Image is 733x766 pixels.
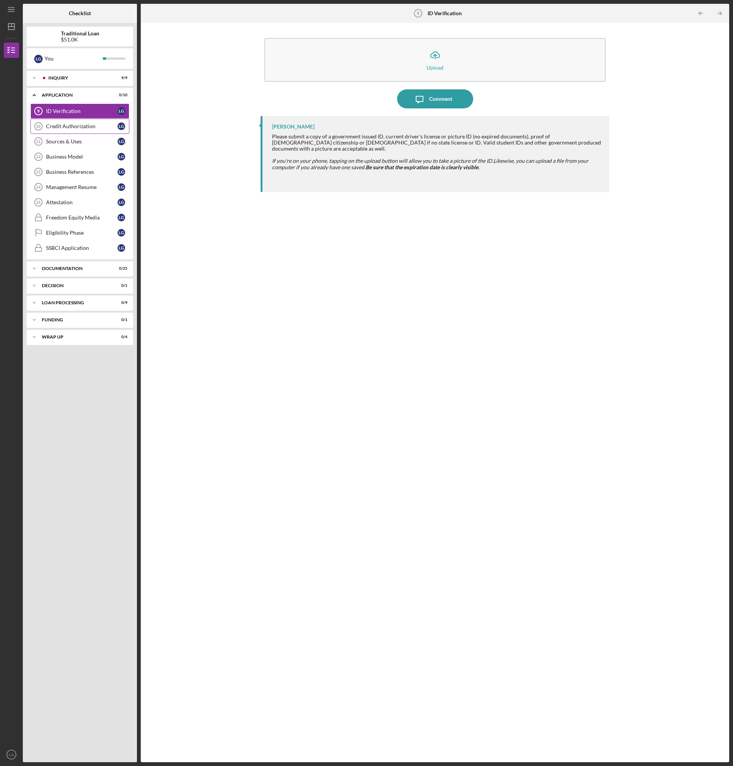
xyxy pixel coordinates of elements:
[42,266,108,271] div: Documentation
[114,318,127,322] div: 0 / 1
[36,185,41,189] tspan: 14
[118,214,125,221] div: L G
[118,183,125,191] div: L G
[30,164,129,180] a: 13Business ReferencesLG
[272,133,601,170] div: Please submit a copy of a government issued ID, current driver’s license or picture ID (no expire...
[30,103,129,119] a: 9ID VerificationLG
[114,283,127,288] div: 0 / 1
[46,215,118,221] div: Freedom Equity Media
[36,154,40,159] tspan: 12
[4,747,19,762] button: LG
[46,123,118,129] div: Credit Authorization
[42,300,108,305] div: Loan Processing
[46,184,118,190] div: Management Resume
[429,89,452,108] div: Comment
[397,89,473,108] button: Comment
[46,108,118,114] div: ID Verification
[366,164,479,170] strong: Be sure that the expiration date is clearly visible.
[34,55,43,63] div: L G
[61,30,99,37] b: Traditional Loan
[42,283,108,288] div: Decision
[417,11,419,16] tspan: 9
[428,10,462,16] b: ID Verification
[36,139,40,144] tspan: 11
[118,229,125,237] div: L G
[37,109,40,113] tspan: 9
[30,195,129,210] a: 15AttestationLG
[272,157,493,164] em: If you're on your phone, tapping on the upload button will allow you to take a picture of the ID.
[61,37,99,43] div: $51.0K
[272,124,315,130] div: [PERSON_NAME]
[114,266,127,271] div: 0 / 25
[118,168,125,176] div: L G
[30,240,129,256] a: SSBCI ApplicationLG
[36,170,40,174] tspan: 13
[46,245,118,251] div: SSBCI Application
[42,318,108,322] div: Funding
[46,154,118,160] div: Business Model
[30,134,129,149] a: 11Sources & UsesLG
[118,107,125,115] div: L G
[30,119,129,134] a: 10Credit AuthorizationLG
[30,210,129,225] a: Freedom Equity MediaLG
[45,52,103,65] div: You
[30,225,129,240] a: Eligibility PhaseLG
[46,230,118,236] div: Eligibility Phase
[9,753,14,757] text: LG
[46,199,118,205] div: Attestation
[36,124,40,129] tspan: 10
[118,122,125,130] div: L G
[118,244,125,252] div: L G
[264,38,605,82] button: Upload
[30,180,129,195] a: 14Management ResumeLG
[114,300,127,305] div: 0 / 9
[272,157,588,170] em: Likewise, you can upload a file from your computer if you already have one saved.
[48,76,108,80] div: Inquiry
[36,200,40,205] tspan: 15
[118,138,125,145] div: L G
[42,335,108,339] div: Wrap up
[118,153,125,161] div: L G
[426,65,444,70] div: Upload
[30,149,129,164] a: 12Business ModelLG
[42,93,108,97] div: Application
[114,335,127,339] div: 0 / 4
[118,199,125,206] div: L G
[46,169,118,175] div: Business References
[46,138,118,145] div: Sources & Uses
[69,10,91,16] b: Checklist
[114,76,127,80] div: 9 / 9
[114,93,127,97] div: 0 / 10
